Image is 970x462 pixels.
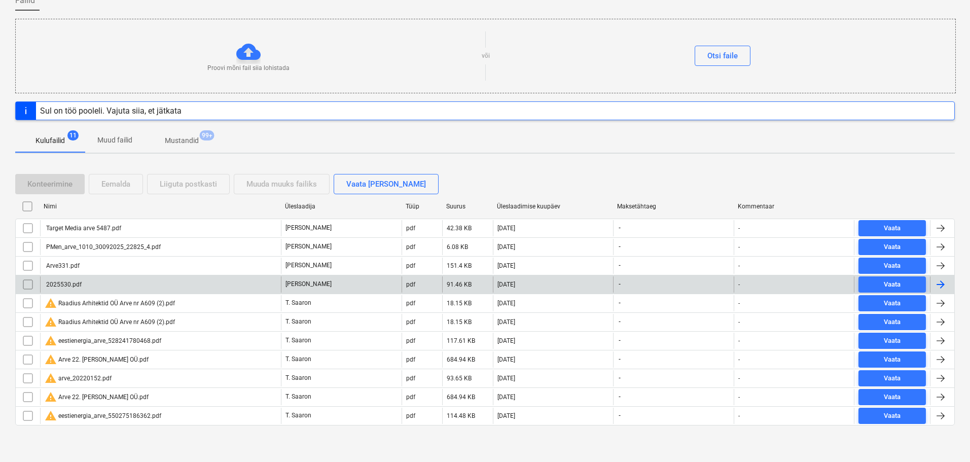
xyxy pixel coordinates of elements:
[738,225,740,232] div: -
[285,355,311,364] p: T. Saaron
[497,225,515,232] div: [DATE]
[618,224,622,232] span: -
[15,19,956,93] div: Proovi mõni fail siia lohistadavõiOtsi faile
[45,353,57,366] span: warning
[497,318,515,326] div: [DATE]
[285,242,332,251] p: [PERSON_NAME]
[447,281,472,288] div: 91.46 KB
[45,372,112,384] div: arve_20220152.pdf
[738,300,740,307] div: -
[618,261,622,270] span: -
[738,394,740,401] div: -
[406,337,415,344] div: pdf
[45,353,149,366] div: Arve 22. [PERSON_NAME] OÜ.pdf
[738,203,850,210] div: Kommentaar
[45,316,57,328] span: warning
[406,281,415,288] div: pdf
[618,411,622,420] span: -
[406,300,415,307] div: pdf
[447,300,472,307] div: 18.15 KB
[618,374,622,382] span: -
[618,299,622,307] span: -
[884,298,901,309] div: Vaata
[45,297,57,309] span: warning
[285,280,332,289] p: [PERSON_NAME]
[497,262,515,269] div: [DATE]
[884,354,901,366] div: Vaata
[285,203,398,210] div: Üleslaadija
[447,394,475,401] div: 684.94 KB
[738,318,740,326] div: -
[45,391,149,403] div: Arve 22. [PERSON_NAME] OÜ.pdf
[497,203,609,210] div: Üleslaadimise kuupäev
[165,135,199,146] p: Mustandid
[858,370,926,386] button: Vaata
[497,394,515,401] div: [DATE]
[618,242,622,251] span: -
[45,281,82,288] div: 2025530.pdf
[695,46,750,66] button: Otsi faile
[285,336,311,345] p: T. Saaron
[447,412,475,419] div: 114.48 KB
[406,243,415,251] div: pdf
[618,280,622,289] span: -
[285,393,311,401] p: T. Saaron
[884,241,901,253] div: Vaata
[285,261,332,270] p: [PERSON_NAME]
[497,281,515,288] div: [DATE]
[858,276,926,293] button: Vaata
[858,239,926,255] button: Vaata
[406,262,415,269] div: pdf
[45,410,161,422] div: eestienergia_arve_550275186362.pdf
[447,262,472,269] div: 151.4 KB
[884,373,901,384] div: Vaata
[406,356,415,363] div: pdf
[738,243,740,251] div: -
[884,410,901,422] div: Vaata
[97,135,132,146] p: Muud failid
[618,393,622,401] span: -
[45,372,57,384] span: warning
[45,335,57,347] span: warning
[446,203,489,210] div: Suurus
[497,356,515,363] div: [DATE]
[617,203,730,210] div: Maksetähtaeg
[45,391,57,403] span: warning
[45,335,161,347] div: eestienergia_arve_528241780468.pdf
[67,130,79,140] span: 11
[738,356,740,363] div: -
[285,374,311,382] p: T. Saaron
[35,135,65,146] p: Kulufailid
[45,262,80,269] div: Arve331.pdf
[858,351,926,368] button: Vaata
[884,223,901,234] div: Vaata
[334,174,439,194] button: Vaata [PERSON_NAME]
[447,318,472,326] div: 18.15 KB
[884,392,901,403] div: Vaata
[45,243,161,251] div: PMen_arve_1010_30092025_22825_4.pdf
[497,375,515,382] div: [DATE]
[482,52,490,60] p: või
[858,408,926,424] button: Vaata
[884,316,901,328] div: Vaata
[45,316,175,328] div: Raadius Arhitektid OÜ Arve nr A609 (2).pdf
[707,49,738,62] div: Otsi faile
[884,279,901,291] div: Vaata
[858,295,926,311] button: Vaata
[618,336,622,345] span: -
[45,297,175,309] div: Raadius Arhitektid OÜ Arve nr A609 (2).pdf
[406,412,415,419] div: pdf
[406,394,415,401] div: pdf
[497,300,515,307] div: [DATE]
[738,375,740,382] div: -
[40,106,182,116] div: Sul on töö pooleli. Vajuta siia, et jätkata
[447,243,468,251] div: 6.08 KB
[738,281,740,288] div: -
[447,375,472,382] div: 93.65 KB
[858,333,926,349] button: Vaata
[858,314,926,330] button: Vaata
[738,337,740,344] div: -
[200,130,214,140] span: 99+
[285,299,311,307] p: T. Saaron
[406,375,415,382] div: pdf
